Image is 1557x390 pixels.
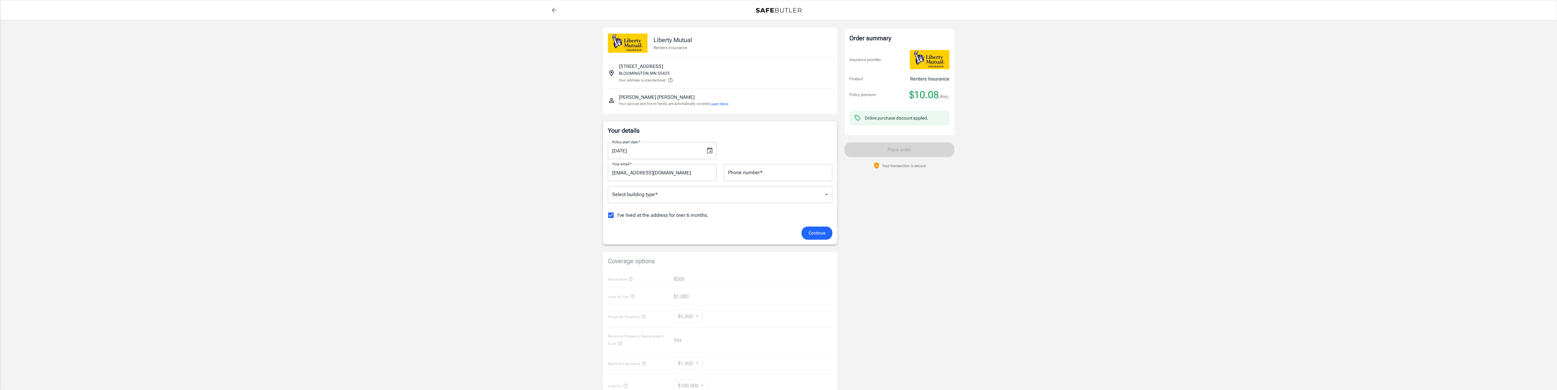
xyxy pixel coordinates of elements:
[619,94,694,101] p: [PERSON_NAME] [PERSON_NAME]
[608,164,716,181] input: Enter email
[619,101,728,107] p: Your spouse and live-in family are automatically covered.
[756,8,802,13] img: Back to quotes
[849,34,949,43] div: Order summary
[617,212,709,219] span: I've lived at the address for over 6 months.
[704,145,716,157] button: Choose date, selected date is Oct 5, 2025
[612,161,632,166] label: Your email
[849,76,863,82] p: Product
[724,164,832,181] input: Enter number
[619,77,666,83] p: Your address is standardized.
[654,45,692,51] p: Renters Insurance
[612,139,640,145] label: Policy start date
[865,115,928,121] div: Online purchase discount applied.
[909,89,939,101] span: $10.08
[910,50,949,69] img: Liberty Mutual
[608,126,832,135] p: Your details
[802,227,832,240] button: Continue
[654,35,692,45] p: Liberty Mutual
[548,4,560,16] a: back to quotes
[608,34,648,53] img: Liberty Mutual
[849,92,876,98] p: Policy premium
[882,163,926,169] p: Your transaction is secure
[608,70,615,77] svg: Insured address
[608,142,701,159] input: MM/DD/YYYY
[849,57,881,63] p: Insurance provider
[809,229,825,237] span: Continue
[619,70,670,76] p: BLOOMINGTON , MN 55425
[940,92,949,101] span: /mo.
[710,101,728,107] button: Learn More
[619,63,663,70] p: [STREET_ADDRESS]
[608,97,615,104] svg: Insured person
[910,75,949,83] p: Renters Insurance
